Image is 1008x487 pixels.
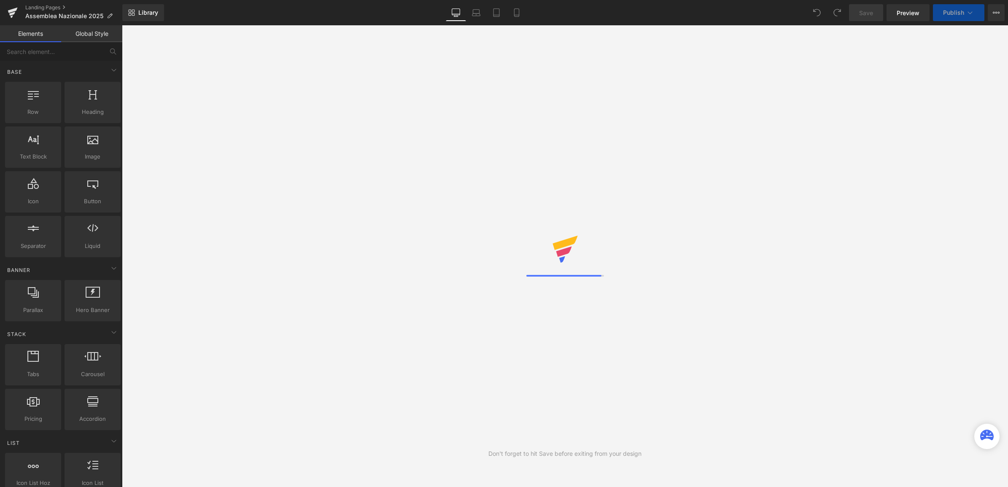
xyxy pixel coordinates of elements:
span: Preview [897,8,919,17]
a: Laptop [466,4,486,21]
span: Image [67,152,118,161]
a: Landing Pages [25,4,122,11]
span: Parallax [8,306,59,315]
a: Global Style [61,25,122,42]
a: Preview [887,4,930,21]
button: Redo [829,4,846,21]
span: Stack [6,330,27,338]
span: Button [67,197,118,206]
span: Library [138,9,158,16]
span: Separator [8,242,59,250]
span: Publish [943,9,964,16]
span: Hero Banner [67,306,118,315]
span: List [6,439,21,447]
span: Base [6,68,23,76]
span: Accordion [67,414,118,423]
span: Row [8,108,59,116]
span: Carousel [67,370,118,379]
button: Undo [809,4,825,21]
span: Text Block [8,152,59,161]
span: Heading [67,108,118,116]
span: Tabs [8,370,59,379]
span: Save [859,8,873,17]
a: Tablet [486,4,507,21]
span: Assemblea Nazionale 2025 [25,13,103,19]
span: Pricing [8,414,59,423]
div: Don't forget to hit Save before exiting from your design [488,449,641,458]
a: Desktop [446,4,466,21]
button: More [988,4,1005,21]
span: Banner [6,266,31,274]
a: Mobile [507,4,527,21]
span: Liquid [67,242,118,250]
button: Publish [933,4,984,21]
a: New Library [122,4,164,21]
span: Icon [8,197,59,206]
